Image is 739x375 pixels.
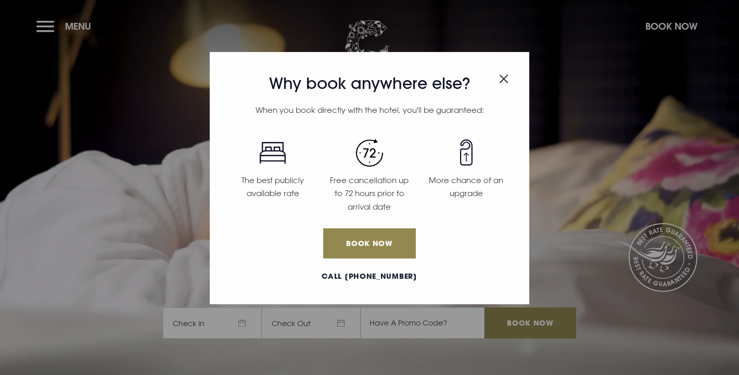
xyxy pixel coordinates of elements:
[224,74,514,93] h3: Why book anywhere else?
[327,174,412,214] p: Free cancellation up to 72 hours prior to arrival date
[499,69,508,85] button: Close modal
[231,174,315,200] p: The best publicly available rate
[224,271,514,282] a: Call [PHONE_NUMBER]
[323,228,416,258] a: Book Now
[424,174,508,200] p: More chance of an upgrade
[224,104,514,117] p: When you book directly with the hotel, you'll be guaranteed:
